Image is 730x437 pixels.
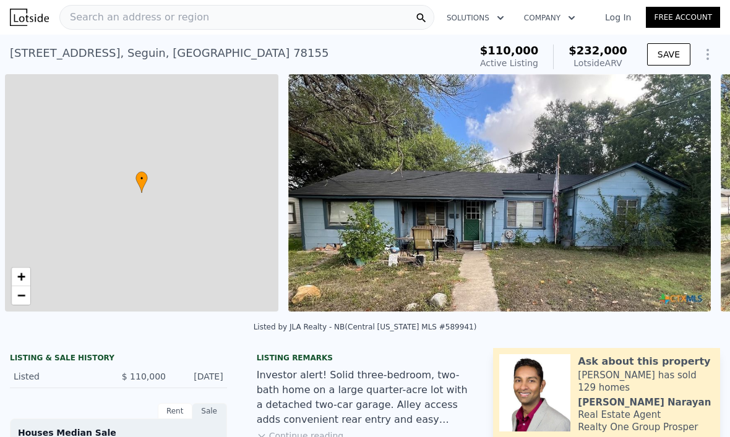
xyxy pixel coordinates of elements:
div: • [135,171,148,193]
a: Zoom out [12,286,30,305]
span: Search an address or region [60,10,209,25]
div: Listed [14,370,108,383]
div: Listing remarks [257,353,474,363]
div: LISTING & SALE HISTORY [10,353,227,365]
div: Ask about this property [578,354,710,369]
button: Show Options [695,42,720,67]
div: Sale [192,403,227,419]
button: SAVE [647,43,690,66]
div: [PERSON_NAME] Narayan [578,396,711,409]
button: Solutions [437,7,514,29]
div: [DATE] [176,370,223,383]
button: Company [514,7,585,29]
div: Investor alert! Solid three-bedroom, two-bath home on a large quarter-acre lot with a detached tw... [257,368,474,427]
div: Rent [158,403,192,419]
span: $ 110,000 [122,371,166,381]
img: Lotside [10,9,49,26]
span: + [17,269,25,284]
img: Sale: 167481654 Parcel: 114447301 [288,74,711,312]
a: Zoom in [12,268,30,286]
div: Lotside ARV [569,57,627,69]
span: $232,000 [569,44,627,57]
a: Log In [590,11,646,23]
span: $110,000 [480,44,539,57]
div: Listed by JLA Realty - NB (Central [US_STATE] MLS #589941) [254,323,477,331]
div: Real Estate Agent [578,409,661,421]
div: Realty One Group Prosper [578,421,698,433]
div: [STREET_ADDRESS] , Seguin , [GEOGRAPHIC_DATA] 78155 [10,45,328,62]
span: • [135,173,148,184]
span: − [17,287,25,303]
a: Free Account [646,7,720,28]
div: [PERSON_NAME] has sold 129 homes [578,369,714,394]
span: Active Listing [480,58,538,68]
